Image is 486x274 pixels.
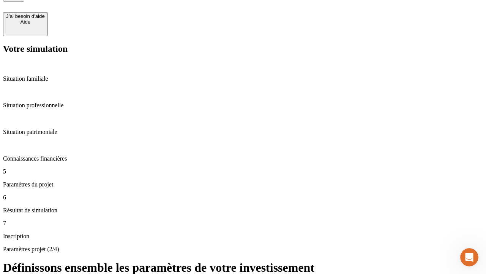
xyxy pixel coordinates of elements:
div: Aide [6,19,45,25]
iframe: Intercom live chat [460,248,478,266]
h2: Votre simulation [3,44,483,54]
p: Paramètres du projet [3,181,483,188]
p: Situation patrimoniale [3,129,483,135]
p: Résultat de simulation [3,207,483,214]
p: 5 [3,168,483,175]
p: Situation professionnelle [3,102,483,109]
button: J’ai besoin d'aideAide [3,12,48,36]
p: 7 [3,220,483,227]
div: J’ai besoin d'aide [6,13,45,19]
p: Connaissances financières [3,155,483,162]
p: Paramètres projet (2/4) [3,246,483,253]
p: Situation familiale [3,75,483,82]
p: Inscription [3,233,483,240]
p: 6 [3,194,483,201]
